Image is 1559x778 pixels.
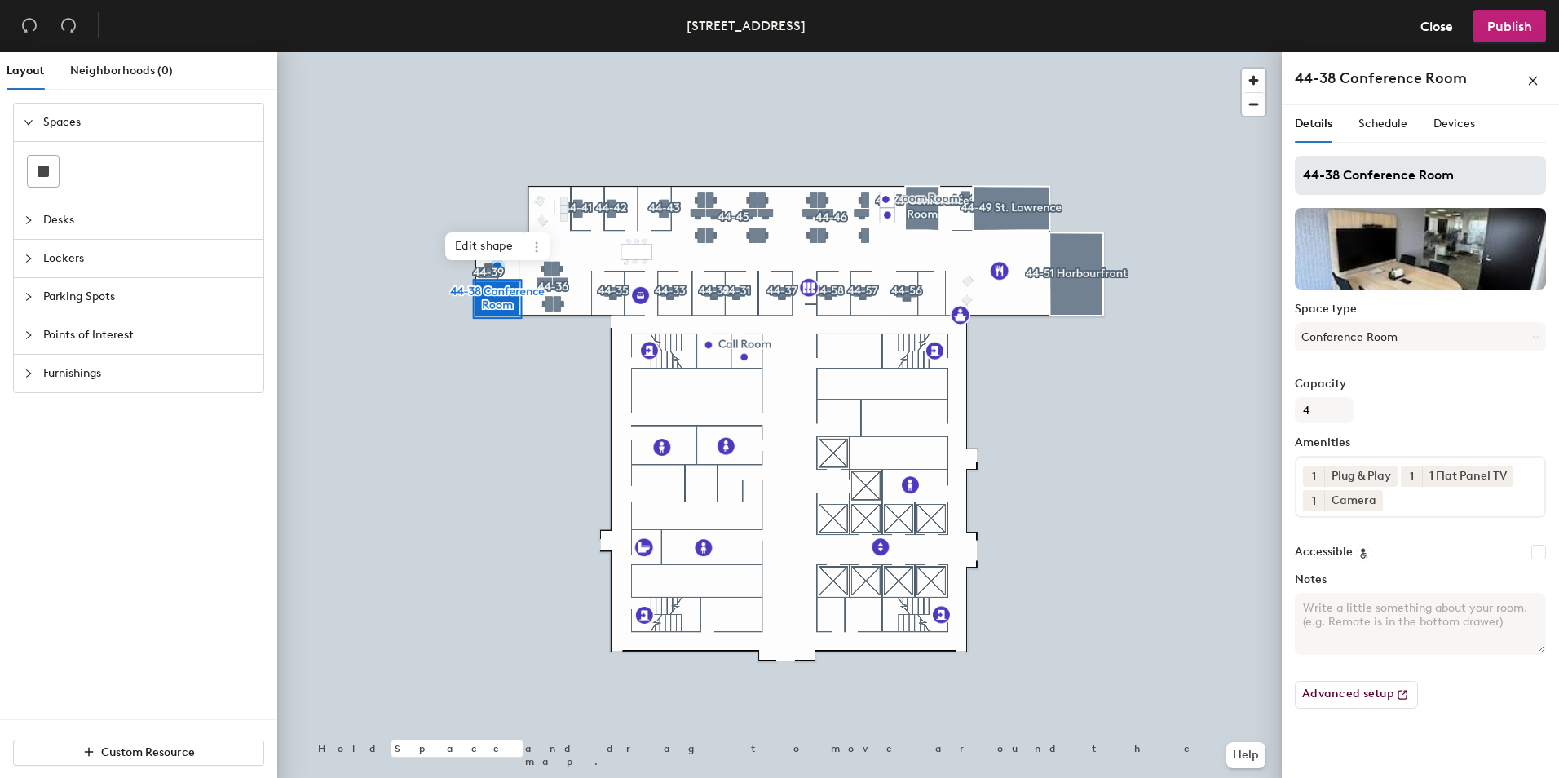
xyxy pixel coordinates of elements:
[24,117,33,127] span: expanded
[1410,468,1414,485] span: 1
[1401,466,1422,487] button: 1
[1295,68,1467,89] h4: 44-38 Conference Room
[1295,546,1353,559] label: Accessible
[1527,75,1539,86] span: close
[43,104,254,141] span: Spaces
[7,64,44,77] span: Layout
[24,215,33,225] span: collapsed
[1303,490,1324,511] button: 1
[1324,490,1383,511] div: Camera
[1295,436,1546,449] label: Amenities
[1312,493,1316,510] span: 1
[687,15,806,36] div: [STREET_ADDRESS]
[1295,681,1418,709] button: Advanced setup
[24,369,33,378] span: collapsed
[1473,10,1546,42] button: Publish
[43,201,254,239] span: Desks
[1407,10,1467,42] button: Close
[101,745,195,759] span: Custom Resource
[1433,117,1475,130] span: Devices
[1422,466,1513,487] div: 1 Flat Panel TV
[13,10,46,42] button: Undo (⌘ + Z)
[70,64,173,77] span: Neighborhoods (0)
[21,17,38,33] span: undo
[1487,19,1532,34] span: Publish
[1295,208,1546,290] img: The space named 44-38 Conference Room
[1324,466,1398,487] div: Plug & Play
[1312,468,1316,485] span: 1
[1295,303,1546,316] label: Space type
[1420,19,1453,34] span: Close
[1226,742,1265,768] button: Help
[43,240,254,277] span: Lockers
[445,232,523,260] span: Edit shape
[1303,466,1324,487] button: 1
[13,740,264,766] button: Custom Resource
[24,292,33,302] span: collapsed
[24,254,33,263] span: collapsed
[1295,322,1546,351] button: Conference Room
[1295,378,1546,391] label: Capacity
[43,316,254,354] span: Points of Interest
[1358,117,1407,130] span: Schedule
[1295,573,1546,586] label: Notes
[1295,117,1332,130] span: Details
[43,355,254,392] span: Furnishings
[24,330,33,340] span: collapsed
[43,278,254,316] span: Parking Spots
[52,10,85,42] button: Redo (⌘ + ⇧ + Z)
